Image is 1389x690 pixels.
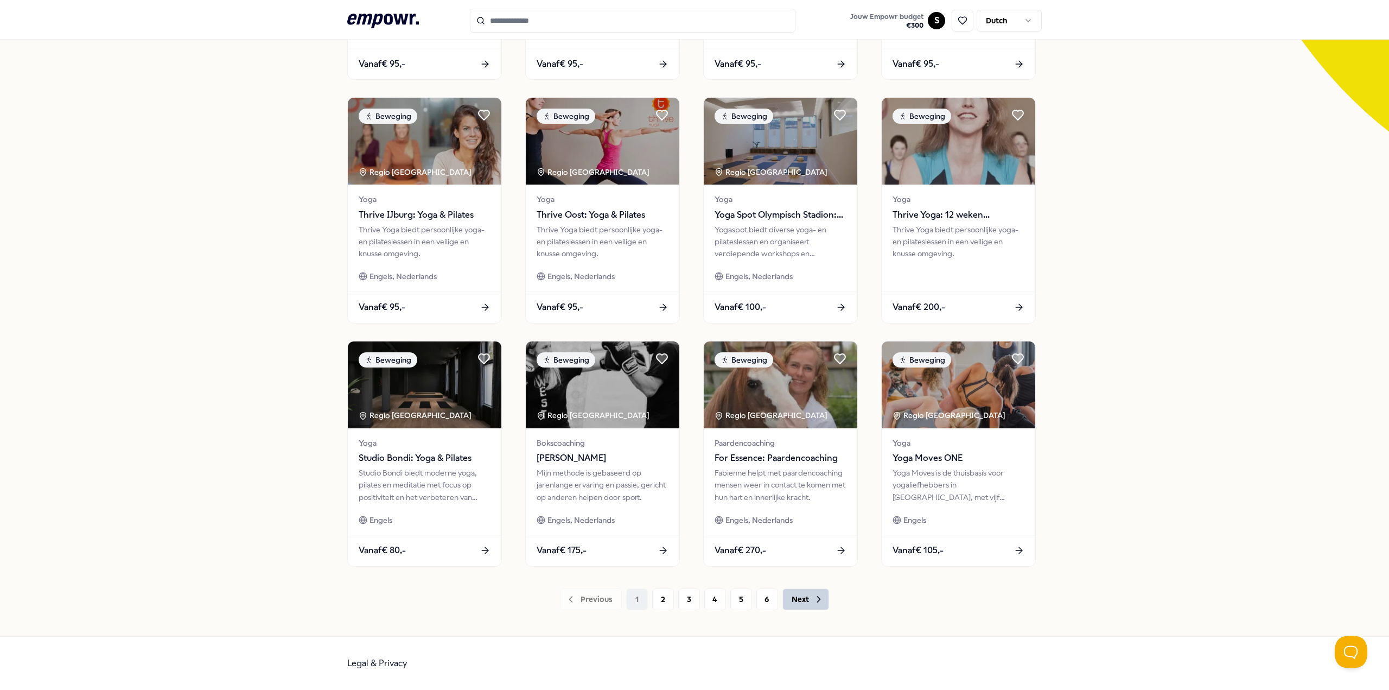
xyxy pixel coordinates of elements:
[347,341,502,567] a: package imageBewegingRegio [GEOGRAPHIC_DATA] YogaStudio Bondi: Yoga & PilatesStudio Bondi biedt m...
[537,166,651,178] div: Regio [GEOGRAPHIC_DATA]
[893,208,1024,222] span: Thrive Yoga: 12 weken zwangerschapsyoga
[928,12,945,29] button: S
[725,514,793,526] span: Engels, Nederlands
[537,467,668,503] div: Mijn methode is gebaseerd op jarenlange ervaring en passie, gericht op anderen helpen door sport.
[537,451,668,465] span: [PERSON_NAME]
[704,341,857,428] img: package image
[850,12,923,21] span: Jouw Empowr budget
[715,166,829,178] div: Regio [GEOGRAPHIC_DATA]
[846,9,928,32] a: Jouw Empowr budget€300
[715,224,846,260] div: Yogaspot biedt diverse yoga- en pilateslessen en organiseert verdiepende workshops en cursussen.
[703,341,858,567] a: package imageBewegingRegio [GEOGRAPHIC_DATA] PaardencoachingFor Essence: PaardencoachingFabienne ...
[525,97,680,323] a: package imageBewegingRegio [GEOGRAPHIC_DATA] YogaThrive Oost: Yoga & PilatesThrive Yoga biedt per...
[348,98,501,185] img: package image
[537,193,668,205] span: Yoga
[537,409,651,421] div: Regio [GEOGRAPHIC_DATA]
[715,352,773,368] div: Beweging
[359,193,490,205] span: Yoga
[359,437,490,449] span: Yoga
[850,21,923,30] span: € 300
[715,543,766,558] span: Vanaf € 270,-
[347,97,502,323] a: package imageBewegingRegio [GEOGRAPHIC_DATA] YogaThrive IJburg: Yoga & PilatesThrive Yoga biedt p...
[704,98,857,185] img: package image
[715,208,846,222] span: Yoga Spot Olympisch Stadion: Yoga & Pilates
[1335,636,1367,668] iframe: Help Scout Beacon - Open
[715,300,766,314] span: Vanaf € 100,-
[715,193,846,205] span: Yoga
[882,341,1035,428] img: package image
[359,57,405,71] span: Vanaf € 95,-
[782,588,829,610] button: Next
[725,270,793,282] span: Engels, Nederlands
[881,341,1036,567] a: package imageBewegingRegio [GEOGRAPHIC_DATA] YogaYoga Moves ONEYoga Moves is de thuisbasis voor y...
[715,451,846,465] span: For Essence: Paardencoaching
[893,437,1024,449] span: Yoga
[881,97,1036,323] a: package imageBewegingYogaThrive Yoga: 12 weken zwangerschapsyogaThrive Yoga biedt persoonlijke yo...
[652,588,674,610] button: 2
[715,109,773,124] div: Beweging
[537,224,668,260] div: Thrive Yoga biedt persoonlijke yoga- en pilateslessen in een veilige en knusse omgeving.
[537,437,668,449] span: Bokscoaching
[359,224,490,260] div: Thrive Yoga biedt persoonlijke yoga- en pilateslessen in een veilige en knusse omgeving.
[547,270,615,282] span: Engels, Nederlands
[537,352,595,368] div: Beweging
[756,588,778,610] button: 6
[525,341,680,567] a: package imageBewegingRegio [GEOGRAPHIC_DATA] Bokscoaching[PERSON_NAME]Mijn methode is gebaseerd o...
[715,409,829,421] div: Regio [GEOGRAPHIC_DATA]
[526,98,679,185] img: package image
[715,467,846,503] div: Fabienne helpt met paardencoaching mensen weer in contact te komen met hun hart en innerlijke kra...
[893,467,1024,503] div: Yoga Moves is de thuisbasis voor yogaliefhebbers in [GEOGRAPHIC_DATA], met vijf studio’s versprei...
[893,300,945,314] span: Vanaf € 200,-
[893,224,1024,260] div: Thrive Yoga biedt persoonlijke yoga- en pilateslessen in een veilige en knusse omgeving.
[347,658,407,668] a: Legal & Privacy
[893,409,1007,421] div: Regio [GEOGRAPHIC_DATA]
[537,543,587,558] span: Vanaf € 175,-
[893,193,1024,205] span: Yoga
[359,543,406,558] span: Vanaf € 80,-
[903,514,926,526] span: Engels
[704,588,726,610] button: 4
[537,57,583,71] span: Vanaf € 95,-
[348,341,501,428] img: package image
[369,270,437,282] span: Engels, Nederlands
[537,109,595,124] div: Beweging
[893,451,1024,465] span: Yoga Moves ONE
[848,10,926,32] button: Jouw Empowr budget€300
[715,57,761,71] span: Vanaf € 95,-
[470,9,795,33] input: Search for products, categories or subcategories
[359,352,417,368] div: Beweging
[678,588,700,610] button: 3
[359,109,417,124] div: Beweging
[369,514,392,526] span: Engels
[893,57,939,71] span: Vanaf € 95,-
[730,588,752,610] button: 5
[359,451,490,465] span: Studio Bondi: Yoga & Pilates
[537,300,583,314] span: Vanaf € 95,-
[893,109,951,124] div: Beweging
[715,437,846,449] span: Paardencoaching
[359,467,490,503] div: Studio Bondi biedt moderne yoga, pilates en meditatie met focus op positiviteit en het verbeteren...
[359,166,473,178] div: Regio [GEOGRAPHIC_DATA]
[359,300,405,314] span: Vanaf € 95,-
[893,543,944,558] span: Vanaf € 105,-
[359,409,473,421] div: Regio [GEOGRAPHIC_DATA]
[893,352,951,368] div: Beweging
[703,97,858,323] a: package imageBewegingRegio [GEOGRAPHIC_DATA] YogaYoga Spot Olympisch Stadion: Yoga & PilatesYogas...
[526,341,679,428] img: package image
[547,514,615,526] span: Engels, Nederlands
[359,208,490,222] span: Thrive IJburg: Yoga & Pilates
[882,98,1035,185] img: package image
[537,208,668,222] span: Thrive Oost: Yoga & Pilates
